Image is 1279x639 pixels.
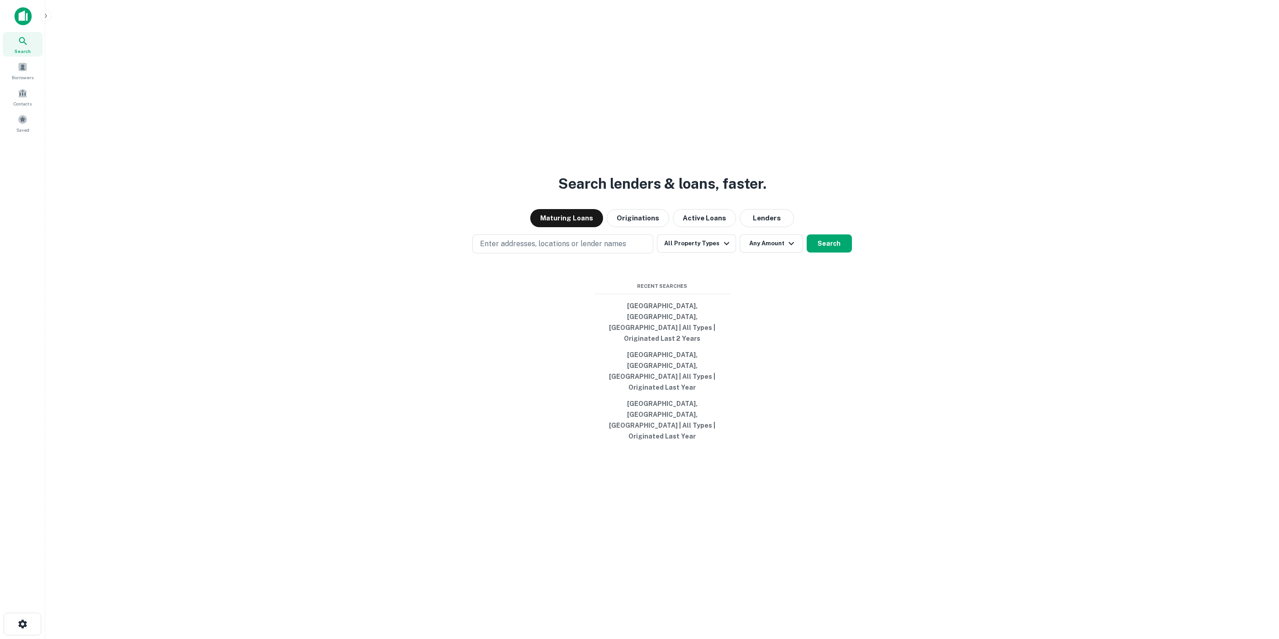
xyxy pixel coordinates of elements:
button: [GEOGRAPHIC_DATA], [GEOGRAPHIC_DATA], [GEOGRAPHIC_DATA] | All Types | Originated Last Year [594,347,730,396]
iframe: Chat Widget [1234,567,1279,610]
button: [GEOGRAPHIC_DATA], [GEOGRAPHIC_DATA], [GEOGRAPHIC_DATA] | All Types | Originated Last 2 Years [594,298,730,347]
span: Recent Searches [594,282,730,290]
button: Search [807,234,852,253]
button: All Property Types [657,234,736,253]
span: Saved [16,126,29,134]
button: Active Loans [673,209,736,227]
span: Borrowers [12,74,33,81]
button: Originations [607,209,669,227]
button: Any Amount [740,234,803,253]
h3: Search lenders & loans, faster. [558,173,766,195]
a: Borrowers [3,58,43,83]
button: [GEOGRAPHIC_DATA], [GEOGRAPHIC_DATA], [GEOGRAPHIC_DATA] | All Types | Originated Last Year [594,396,730,444]
button: Enter addresses, locations or lender names [472,234,653,253]
img: capitalize-icon.png [14,7,32,25]
span: Search [14,48,31,55]
a: Search [3,32,43,57]
a: Contacts [3,85,43,109]
button: Lenders [740,209,794,227]
span: Contacts [14,100,32,107]
a: Saved [3,111,43,135]
button: Maturing Loans [530,209,603,227]
p: Enter addresses, locations or lender names [480,238,626,249]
